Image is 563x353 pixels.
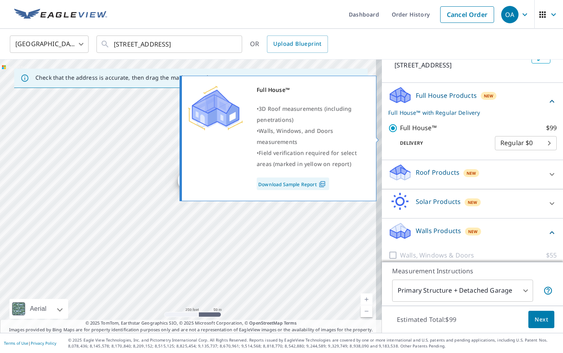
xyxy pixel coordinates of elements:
p: Delivery [388,140,495,147]
p: | [4,341,56,346]
a: Cancel Order [440,6,494,23]
a: Privacy Policy [31,340,56,346]
p: Check that the address is accurate, then drag the marker over the correct structure. [35,74,262,81]
div: Aerial [28,299,49,319]
p: Roof Products [416,168,459,177]
p: Walls Products [416,226,461,235]
span: Your report will include the primary structure and a detached garage if one exists. [543,286,553,295]
span: New [467,170,476,176]
span: Walls, Windows, and Doors measurements [257,127,333,146]
a: Terms of Use [4,340,28,346]
div: [GEOGRAPHIC_DATA] [10,33,89,55]
div: • [257,148,366,170]
p: Full House Products [416,91,477,100]
p: $99 [546,123,557,133]
p: Estimated Total: $99 [391,311,463,328]
div: Regular $0 [495,132,557,154]
div: Walls ProductsNew [388,222,557,244]
p: $55 [546,250,557,260]
a: Terms [284,320,297,326]
div: Dropped pin, building 1, Residential property, 4711 Midway Dr NW Cedar Rapids, IA 52405 [178,170,198,195]
a: Upload Blueprint [267,35,328,53]
div: Walls, Windows & Doors is not compatible with Full House™ [388,250,557,260]
span: New [468,228,478,235]
a: Current Level 17, Zoom Out [361,305,372,317]
div: Full House ProductsNewFull House™ with Regular Delivery [388,86,557,117]
span: New [484,93,494,99]
p: Walls, Windows & Doors [400,250,474,260]
div: Primary Structure + Detached Garage [392,280,533,302]
button: Next [528,311,554,329]
span: Next [535,315,548,325]
div: OA [501,6,519,23]
div: Solar ProductsNew [388,192,557,215]
span: © 2025 TomTom, Earthstar Geographics SIO, © 2025 Microsoft Corporation, © [85,320,297,327]
p: Solar Products [416,197,461,206]
p: Full House™ with Regular Delivery [388,108,547,117]
p: Measurement Instructions [392,266,553,276]
div: OR [250,35,328,53]
img: Pdf Icon [317,181,328,188]
span: Upload Blueprint [273,39,321,49]
img: Premium [188,84,243,132]
span: Field verification required for select areas (marked in yellow on report) [257,149,357,168]
div: Full House™ [257,84,366,95]
span: 3D Roof measurements (including penetrations) [257,105,352,123]
span: New [468,199,478,205]
div: • [257,103,366,125]
div: • [257,125,366,148]
div: Roof ProductsNew [388,163,557,186]
p: © 2025 Eagle View Technologies, Inc. and Pictometry International Corp. All Rights Reserved. Repo... [68,337,559,349]
div: Aerial [9,299,68,319]
button: Close [354,73,365,83]
a: OpenStreetMap [249,320,282,326]
input: Search by address or latitude-longitude [114,33,226,55]
a: Download Sample Report [257,177,329,190]
img: EV Logo [14,9,107,21]
p: [STREET_ADDRESS] [394,60,528,70]
p: Full House™ [400,123,437,133]
a: Current Level 17, Zoom In [361,293,372,305]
